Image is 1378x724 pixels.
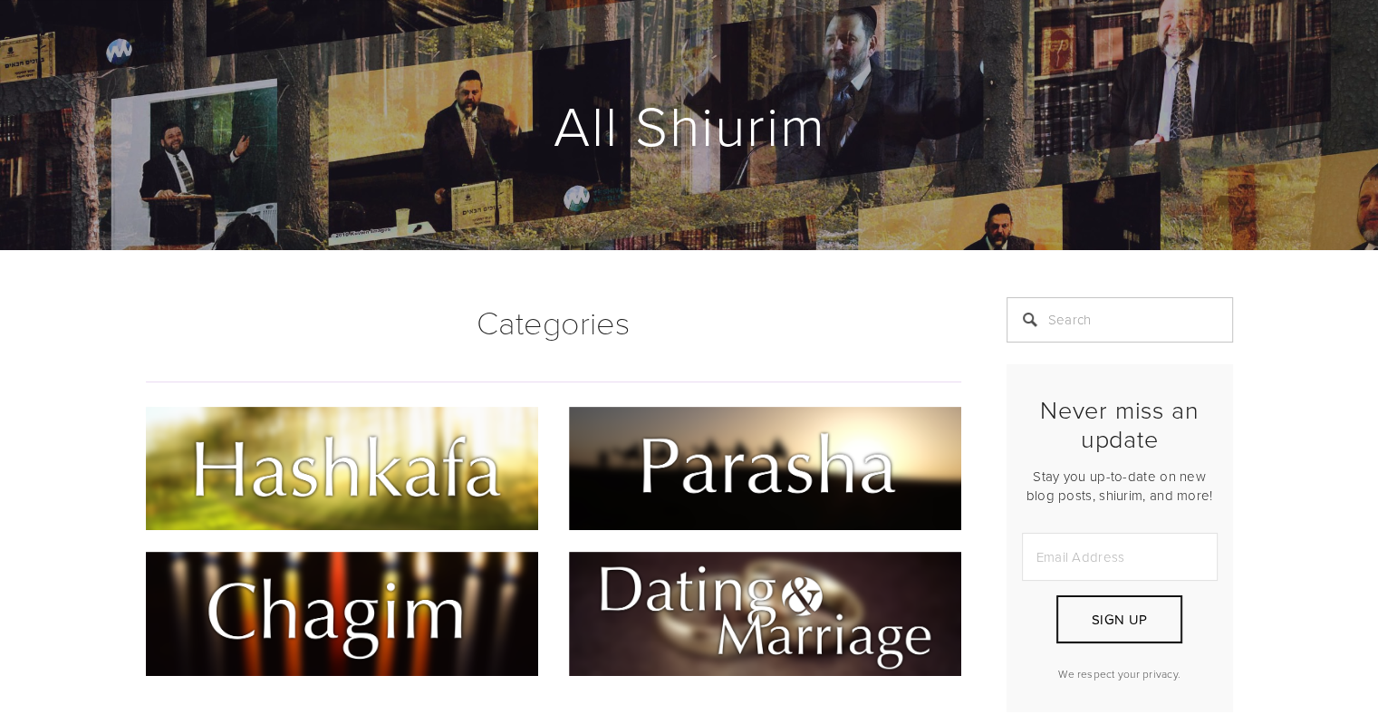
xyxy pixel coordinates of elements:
[1022,395,1218,454] h2: Never miss an update
[1092,610,1147,629] span: Sign Up
[1056,595,1181,643] button: Sign Up
[1022,467,1218,505] p: Stay you up-to-date on new blog posts, shiurim, and more!
[146,96,1235,154] h1: All Shiurim
[1022,666,1218,681] p: We respect your privacy.
[1022,533,1218,581] input: Email Address
[1007,297,1233,343] input: Search
[146,297,961,346] h1: Categories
